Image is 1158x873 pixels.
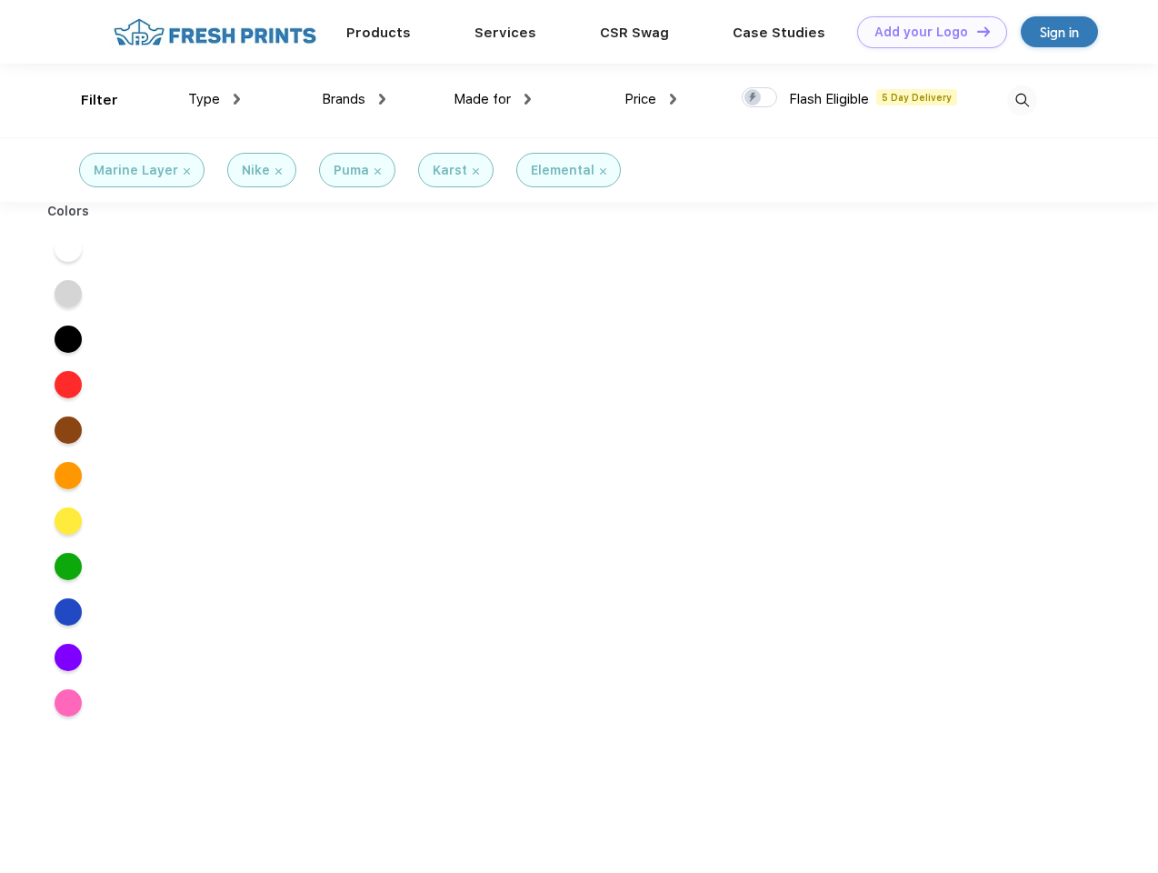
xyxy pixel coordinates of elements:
[454,91,511,107] span: Made for
[524,94,531,105] img: dropdown.png
[600,168,606,175] img: filter_cancel.svg
[275,168,282,175] img: filter_cancel.svg
[473,168,479,175] img: filter_cancel.svg
[624,91,656,107] span: Price
[242,161,270,180] div: Nike
[322,91,365,107] span: Brands
[81,90,118,111] div: Filter
[789,91,869,107] span: Flash Eligible
[94,161,178,180] div: Marine Layer
[474,25,536,41] a: Services
[876,89,957,105] span: 5 Day Delivery
[379,94,385,105] img: dropdown.png
[874,25,968,40] div: Add your Logo
[433,161,467,180] div: Karst
[34,202,104,221] div: Colors
[346,25,411,41] a: Products
[670,94,676,105] img: dropdown.png
[1007,85,1037,115] img: desktop_search.svg
[1021,16,1098,47] a: Sign in
[108,16,322,48] img: fo%20logo%202.webp
[334,161,369,180] div: Puma
[184,168,190,175] img: filter_cancel.svg
[600,25,669,41] a: CSR Swag
[977,26,990,36] img: DT
[1040,22,1079,43] div: Sign in
[188,91,220,107] span: Type
[374,168,381,175] img: filter_cancel.svg
[531,161,594,180] div: Elemental
[234,94,240,105] img: dropdown.png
